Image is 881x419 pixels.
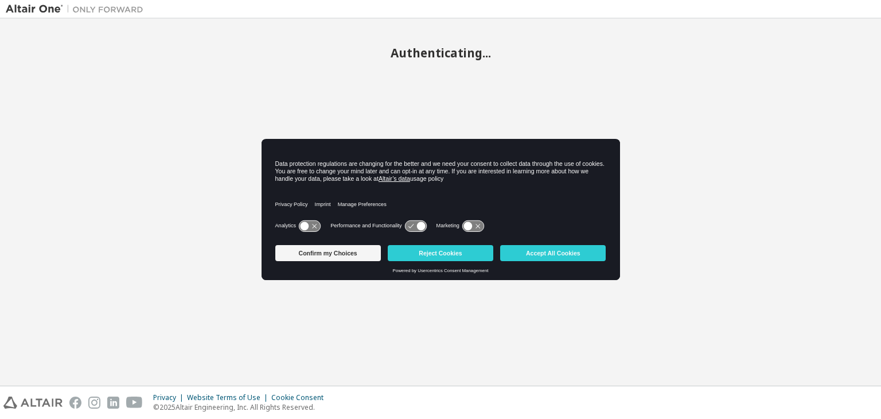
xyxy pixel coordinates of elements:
img: facebook.svg [69,397,81,409]
div: Cookie Consent [271,393,330,402]
img: instagram.svg [88,397,100,409]
img: youtube.svg [126,397,143,409]
div: Website Terms of Use [187,393,271,402]
div: Privacy [153,393,187,402]
h2: Authenticating... [6,45,875,60]
p: © 2025 Altair Engineering, Inc. All Rights Reserved. [153,402,330,412]
img: Altair One [6,3,149,15]
img: linkedin.svg [107,397,119,409]
img: altair_logo.svg [3,397,63,409]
